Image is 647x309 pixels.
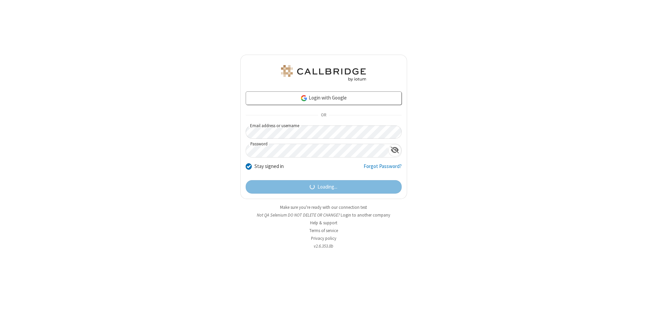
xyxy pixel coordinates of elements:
a: Help & support [310,220,337,226]
img: QA Selenium DO NOT DELETE OR CHANGE [280,65,367,81]
a: Make sure you're ready with our connection test [280,204,367,210]
a: Forgot Password? [364,163,402,175]
label: Stay signed in [254,163,284,170]
li: Not QA Selenium DO NOT DELETE OR CHANGE? [240,212,407,218]
button: Loading... [246,180,402,194]
iframe: Chat [630,291,642,304]
div: Show password [388,144,401,157]
a: Login with Google [246,91,402,105]
li: v2.6.353.8b [240,243,407,249]
span: Loading... [317,183,337,191]
a: Privacy policy [311,235,336,241]
input: Email address or username [246,125,402,139]
a: Terms of service [309,228,338,233]
input: Password [246,144,388,157]
button: Login to another company [341,212,390,218]
img: google-icon.png [300,94,308,102]
span: OR [318,111,329,120]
